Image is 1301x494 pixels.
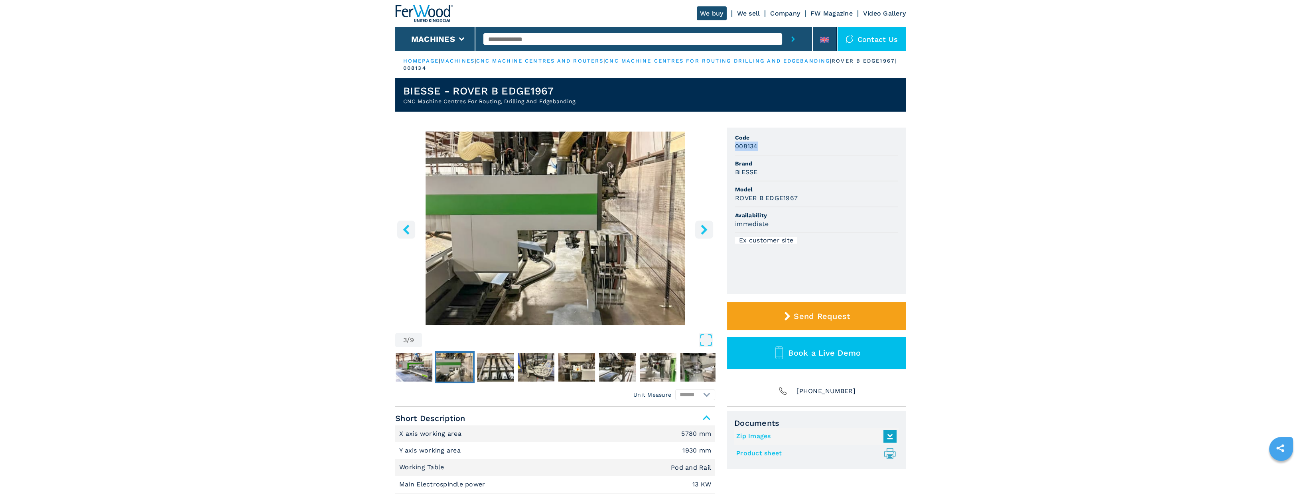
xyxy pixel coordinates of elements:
p: 008134 [403,65,426,72]
button: Go to Slide 8 [638,351,678,383]
iframe: Chat [1267,458,1295,488]
em: 1930 mm [682,447,711,454]
a: Product sheet [736,447,893,460]
p: X axis working area [399,429,463,438]
h3: 008134 [735,142,758,151]
img: 1f990a4c3c8a24a664fe1526aa018a2d [436,353,473,382]
div: Ex customer site [735,237,797,244]
button: submit-button [782,27,804,51]
p: rover b edge1967 | [832,57,897,65]
span: | [603,58,605,64]
span: Documents [734,418,899,428]
span: 9 [410,337,414,343]
p: Y axis working area [399,446,463,455]
a: We buy [697,6,727,20]
img: 436c02ede6f958fb7d97b7b3c68aa6ef [477,353,514,382]
button: Send Request [727,302,906,330]
nav: Thumbnail Navigation [394,351,714,383]
a: Zip Images [736,430,893,443]
div: Go to Slide 3 [395,132,715,325]
img: af0b190e05d25eb4e60dfeb38aba2558 [680,353,717,382]
button: Book a Live Demo [727,337,906,369]
img: c2fc54c18250ec3c589e53debea0f75b [558,353,595,382]
a: HOMEPAGE [403,58,439,64]
img: 3ef3c28e4dd71143748fd1245612b59b [396,353,432,382]
button: right-button [695,220,713,238]
button: Go to Slide 5 [516,351,556,383]
span: | [830,58,832,64]
em: Unit Measure [633,391,671,399]
button: Go to Slide 7 [597,351,637,383]
span: Send Request [794,311,850,321]
button: Go to Slide 2 [394,351,434,383]
span: Book a Live Demo [788,348,861,358]
img: Contact us [846,35,854,43]
a: Video Gallery [863,10,906,17]
em: 13 KW [692,481,711,488]
a: FW Magazine [810,10,853,17]
button: Machines [411,34,455,44]
h3: ROVER B EDGE1967 [735,193,798,203]
img: 45605332a57cfa74e3c4d0ee981e5c16 [640,353,676,382]
a: cnc machine centres and routers [476,58,603,64]
button: Go to Slide 6 [557,351,597,383]
span: | [475,58,476,64]
a: machines [440,58,475,64]
p: Working Table [399,463,446,472]
a: We sell [737,10,760,17]
em: 5780 mm [681,431,711,437]
span: / [407,337,410,343]
div: Contact us [838,27,906,51]
button: Go to Slide 9 [679,351,719,383]
h1: BIESSE - ROVER B EDGE1967 [403,85,577,97]
img: 023a9da0ebda3835bdacab607452e10d [599,353,636,382]
button: Go to Slide 3 [435,351,475,383]
em: Pod and Rail [671,464,711,471]
button: Go to Slide 4 [475,351,515,383]
button: Open Fullscreen [424,333,713,347]
p: Main Electrospindle power [399,480,487,489]
span: | [439,58,440,64]
h3: immediate [735,219,769,228]
a: Company [770,10,800,17]
h2: CNC Machine Centres For Routing, Drilling And Edgebanding. [403,97,577,105]
img: Phone [777,386,788,397]
span: Short Description [395,411,715,425]
img: Ferwood [395,5,453,22]
img: CNC Machine Centres For Routing, Drilling And Edgebanding. BIESSE ROVER B EDGE1967 [395,132,715,325]
span: Brand [735,159,898,167]
span: [PHONE_NUMBER] [796,386,856,397]
button: left-button [397,220,415,238]
h3: BIESSE [735,167,758,177]
span: Availability [735,211,898,219]
img: 9b54f6cfe4287a04728704a1449cd13b [518,353,554,382]
a: sharethis [1270,438,1290,458]
span: Model [735,185,898,193]
span: 3 [403,337,407,343]
span: Code [735,134,898,142]
a: cnc machine centres for routing drilling and edgebanding [605,58,830,64]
